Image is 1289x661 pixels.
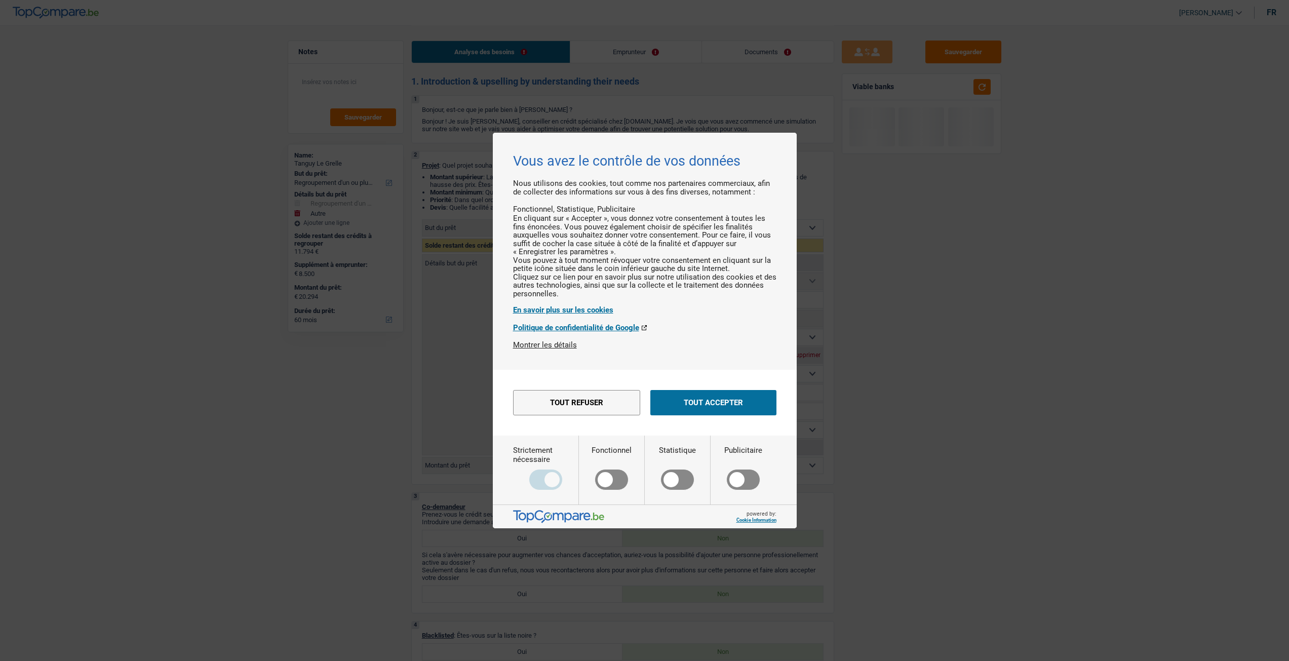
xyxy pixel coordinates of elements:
h2: Vous avez le contrôle de vos données [513,153,776,169]
label: Fonctionnel [592,446,632,490]
a: Politique de confidentialité de Google [513,323,776,332]
label: Statistique [659,446,696,490]
li: Statistique [557,205,597,214]
a: En savoir plus sur les cookies [513,305,776,315]
label: Strictement nécessaire [513,446,578,490]
div: menu [493,370,797,436]
button: Tout accepter [650,390,776,415]
span: powered by: [736,511,776,523]
li: Fonctionnel [513,205,557,214]
li: Publicitaire [597,205,635,214]
div: Nous utilisons des cookies, tout comme nos partenaires commerciaux, afin de collecter des informa... [513,179,776,340]
label: Publicitaire [724,446,762,490]
a: Cookie Information [736,517,776,523]
button: Tout refuser [513,390,640,415]
img: logo [513,510,604,523]
button: Montrer les détails [513,340,577,349]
